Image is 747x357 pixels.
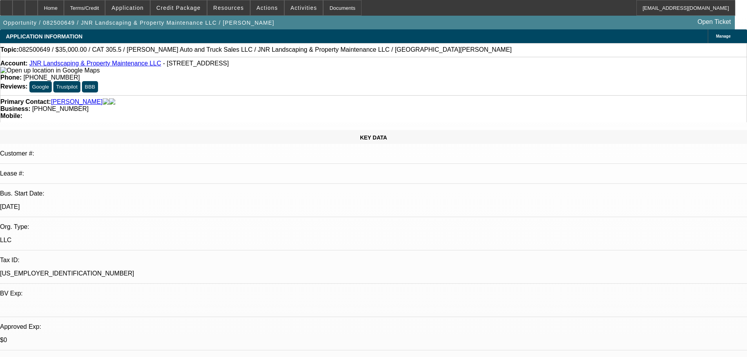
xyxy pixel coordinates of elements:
[3,20,274,26] span: Opportunity / 082500649 / JNR Landscaping & Property Maintenance LLC / [PERSON_NAME]
[51,98,103,105] a: [PERSON_NAME]
[111,5,144,11] span: Application
[256,5,278,11] span: Actions
[360,134,387,141] span: KEY DATA
[251,0,284,15] button: Actions
[0,112,22,119] strong: Mobile:
[103,98,109,105] img: facebook-icon.png
[82,81,98,92] button: BBB
[0,67,100,74] img: Open up location in Google Maps
[0,98,51,105] strong: Primary Contact:
[163,60,229,67] span: - [STREET_ADDRESS]
[19,46,512,53] span: 082500649 / $35,000.00 / CAT 305.5 / [PERSON_NAME] Auto and Truck Sales LLC / JNR Landscaping & P...
[213,5,244,11] span: Resources
[285,0,323,15] button: Activities
[29,81,52,92] button: Google
[0,74,22,81] strong: Phone:
[151,0,207,15] button: Credit Package
[6,33,82,40] span: APPLICATION INFORMATION
[694,15,734,29] a: Open Ticket
[24,74,80,81] span: [PHONE_NUMBER]
[29,60,161,67] a: JNR Landscaping & Property Maintenance LLC
[53,81,80,92] button: Trustpilot
[0,105,30,112] strong: Business:
[207,0,250,15] button: Resources
[32,105,89,112] span: [PHONE_NUMBER]
[0,46,19,53] strong: Topic:
[105,0,149,15] button: Application
[109,98,115,105] img: linkedin-icon.png
[0,83,27,90] strong: Reviews:
[156,5,201,11] span: Credit Package
[0,60,27,67] strong: Account:
[291,5,317,11] span: Activities
[0,67,100,74] a: View Google Maps
[716,34,731,38] span: Manage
